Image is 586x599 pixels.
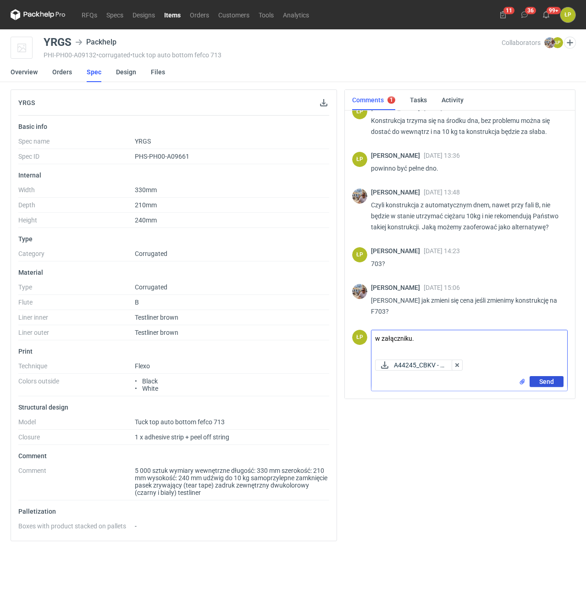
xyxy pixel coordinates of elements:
[352,284,367,299] img: Michał Palasek
[11,62,38,82] a: Overview
[390,97,393,103] div: 1
[371,152,424,159] span: [PERSON_NAME]
[352,247,367,262] figcaption: ŁP
[130,51,221,59] span: • tuck top auto bottom fefco 713
[352,247,367,262] div: Łukasz Postawa
[135,186,157,194] span: 330mm
[352,152,367,167] figcaption: ŁP
[11,9,66,20] svg: Packhelp Pro
[352,104,367,119] figcaption: ŁP
[135,433,229,441] span: 1 x adhesive strip + peel off string
[18,269,329,276] p: Material
[135,522,137,530] span: -
[254,9,278,20] a: Tools
[18,201,135,213] dt: Depth
[371,189,424,196] span: [PERSON_NAME]
[352,104,367,119] div: Łukasz Postawa
[18,299,135,310] dt: Flute
[96,51,130,59] span: • corrugated
[18,522,135,533] dt: Boxes with product stacked on pallets
[18,508,329,515] p: Palletization
[375,360,453,371] button: A44245_CBKV - 2...
[135,153,189,160] span: PHS-PH00-A09661
[77,9,102,20] a: RFQs
[18,377,135,396] dt: Colors outside
[539,7,553,22] button: 99+
[442,90,464,110] a: Activity
[544,37,555,48] img: Michał Palasek
[352,189,367,204] img: Michał Palasek
[18,418,135,430] dt: Model
[135,216,157,224] span: 240mm
[160,9,185,20] a: Items
[371,330,567,356] textarea: w załączniku.
[87,62,101,82] a: Spec
[214,9,254,20] a: Customers
[496,7,510,22] button: 11
[424,247,460,255] span: [DATE] 14:23
[352,330,367,345] figcaption: ŁP
[371,163,560,174] p: powinno być pełne dno.
[517,7,532,22] button: 36
[135,329,178,336] span: Testliner brown
[52,62,72,82] a: Orders
[18,283,135,295] dt: Type
[352,90,395,110] a: Comments1
[375,360,453,371] div: A44245_CBKV - 2 - fefco 703_2025-09-24.pdf
[371,115,560,137] p: Konstrukcja trzyma się na środku dna, bez problemu można się dostać do wewnątrz i na 10 kg ta kon...
[552,37,563,48] figcaption: ŁP
[151,62,165,82] a: Files
[142,385,158,392] span: White
[352,152,367,167] div: Łukasz Postawa
[18,348,329,355] p: Print
[18,235,329,243] p: Type
[128,9,160,20] a: Designs
[18,314,135,325] dt: Liner inner
[560,7,575,22] button: ŁP
[18,329,135,340] dt: Liner outer
[18,123,329,130] p: Basic info
[18,216,135,228] dt: Height
[352,330,367,345] div: Łukasz Postawa
[18,404,329,411] p: Structural design
[18,99,35,106] h2: YRGS
[410,90,427,110] a: Tasks
[18,153,135,164] dt: Spec ID
[424,189,460,196] span: [DATE] 13:48
[135,201,157,209] span: 210mm
[142,377,158,385] span: Black
[371,295,560,317] p: [PERSON_NAME] jak zmieni się cena jeśli zmienimy konstrukcję na F703?
[135,314,178,321] span: Testliner brown
[394,360,446,370] span: A44245_CBKV - 2...
[18,467,135,500] dt: Comment
[371,258,560,269] p: 703?
[560,7,575,22] div: Łukasz Postawa
[424,152,460,159] span: [DATE] 13:36
[502,39,541,46] span: Collaborators
[135,283,167,291] span: Corrugated
[18,186,135,198] dt: Width
[18,138,135,149] dt: Spec name
[116,62,136,82] a: Design
[135,467,329,496] span: 5 000 sztuk wymiary wewnętrzne długość: 330 mm szerokość: 210 mm wysokość: 240 mm udźwig do 10 kg...
[318,97,329,108] button: Download specification
[564,37,576,49] button: Edit collaborators
[530,376,564,387] button: Send
[18,362,135,374] dt: Technique
[135,138,151,145] span: YRGS
[18,172,329,179] p: Internal
[371,284,424,291] span: [PERSON_NAME]
[135,299,139,306] span: B
[424,284,460,291] span: [DATE] 15:06
[135,418,225,426] span: Tuck top auto bottom fefco 713
[18,433,135,445] dt: Closure
[371,247,424,255] span: [PERSON_NAME]
[18,250,135,261] dt: Category
[102,9,128,20] a: Specs
[44,51,502,59] div: PHI-PH00-A09132
[135,362,150,370] span: Flexo
[75,37,116,48] div: Packhelp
